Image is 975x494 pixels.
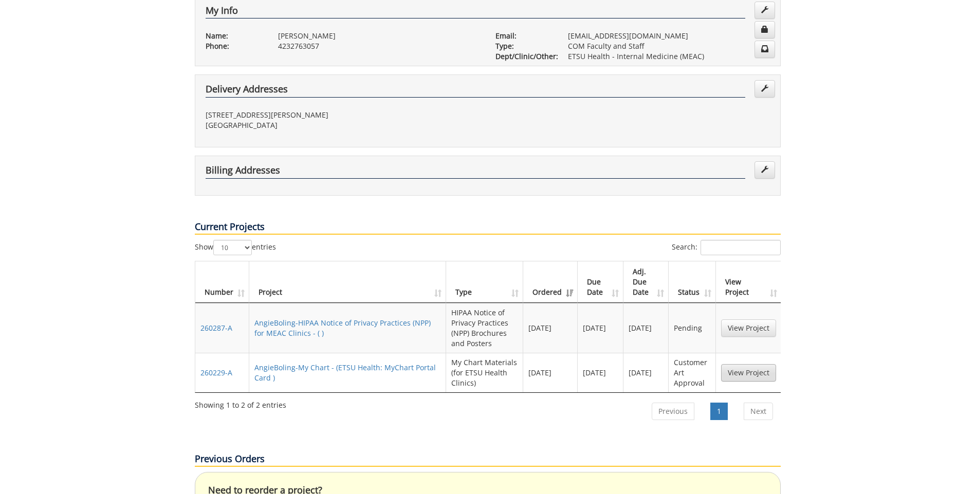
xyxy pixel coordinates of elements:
a: Change Password [755,21,775,39]
td: [DATE] [623,353,669,392]
th: Project: activate to sort column ascending [249,261,446,303]
h4: Billing Addresses [206,165,745,179]
p: COM Faculty and Staff [568,41,770,51]
a: Next [744,403,773,420]
td: Customer Art Approval [669,353,715,392]
th: Adj. Due Date: activate to sort column ascending [623,261,669,303]
td: [DATE] [523,353,578,392]
a: 260229-A [200,368,232,377]
a: AngieBoling-My Chart - (ETSU Health: MyChart Portal Card ) [254,363,436,383]
th: Status: activate to sort column ascending [669,261,715,303]
td: [DATE] [623,303,669,353]
p: Email: [495,31,553,41]
a: 1 [710,403,728,420]
p: Type: [495,41,553,51]
td: [DATE] [578,353,623,392]
td: Pending [669,303,715,353]
th: Ordered: activate to sort column ascending [523,261,578,303]
p: Dept/Clinic/Other: [495,51,553,62]
p: [PERSON_NAME] [278,31,480,41]
td: [DATE] [578,303,623,353]
th: View Project: activate to sort column ascending [716,261,781,303]
a: Edit Info [755,2,775,19]
p: 4232763057 [278,41,480,51]
select: Showentries [213,240,252,255]
a: Edit Addresses [755,80,775,98]
td: HIPAA Notice of Privacy Practices (NPP) Brochures and Posters [446,303,523,353]
p: Current Projects [195,220,781,235]
a: Change Communication Preferences [755,41,775,58]
th: Due Date: activate to sort column ascending [578,261,623,303]
a: AngieBoling-HIPAA Notice of Privacy Practices (NPP) for MEAC Clinics - ( ) [254,318,431,338]
label: Search: [672,240,781,255]
h4: Delivery Addresses [206,84,745,98]
p: ETSU Health - Internal Medicine (MEAC) [568,51,770,62]
a: View Project [721,364,776,382]
a: View Project [721,319,776,337]
div: Showing 1 to 2 of 2 entries [195,396,286,410]
p: [GEOGRAPHIC_DATA] [206,120,480,130]
p: [EMAIL_ADDRESS][DOMAIN_NAME] [568,31,770,41]
p: Phone: [206,41,263,51]
a: 260287-A [200,323,232,333]
th: Type: activate to sort column ascending [446,261,523,303]
label: Show entries [195,240,276,255]
td: [DATE] [523,303,578,353]
a: Edit Addresses [755,161,775,179]
input: Search: [701,240,781,255]
p: Previous Orders [195,452,781,467]
h4: My Info [206,6,745,19]
p: Name: [206,31,263,41]
p: [STREET_ADDRESS][PERSON_NAME] [206,110,480,120]
td: My Chart Materials (for ETSU Health Clinics) [446,353,523,392]
a: Previous [652,403,694,420]
th: Number: activate to sort column ascending [195,261,249,303]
